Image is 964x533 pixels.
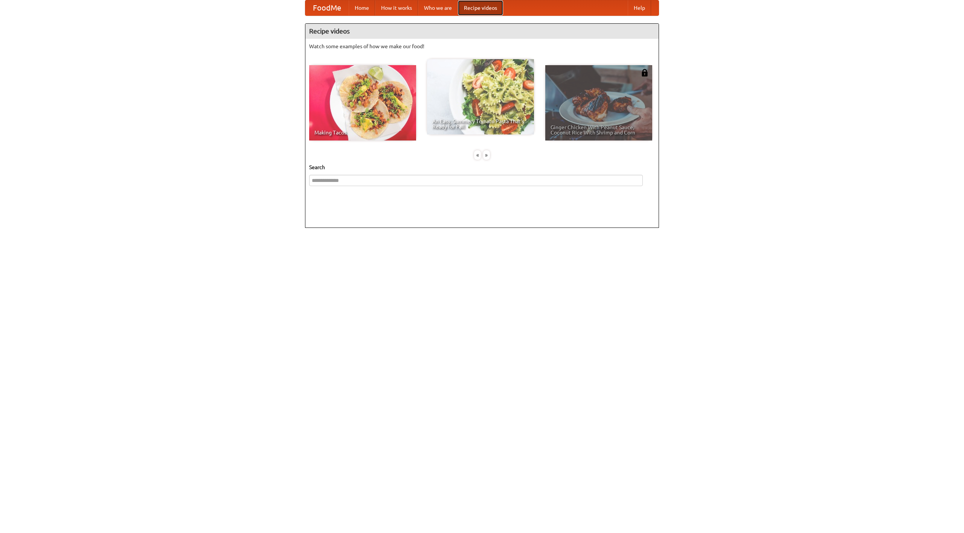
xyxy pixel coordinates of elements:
h5: Search [309,163,655,171]
a: Recipe videos [458,0,503,15]
span: An Easy, Summery Tomato Pasta That's Ready for Fall [432,119,529,129]
div: « [474,150,481,160]
a: Making Tacos [309,65,416,141]
span: Making Tacos [314,130,411,135]
img: 483408.png [641,69,648,76]
h4: Recipe videos [305,24,659,39]
a: Who we are [418,0,458,15]
p: Watch some examples of how we make our food! [309,43,655,50]
a: An Easy, Summery Tomato Pasta That's Ready for Fall [427,59,534,134]
a: Home [349,0,375,15]
a: How it works [375,0,418,15]
div: » [483,150,490,160]
a: Help [628,0,651,15]
a: FoodMe [305,0,349,15]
